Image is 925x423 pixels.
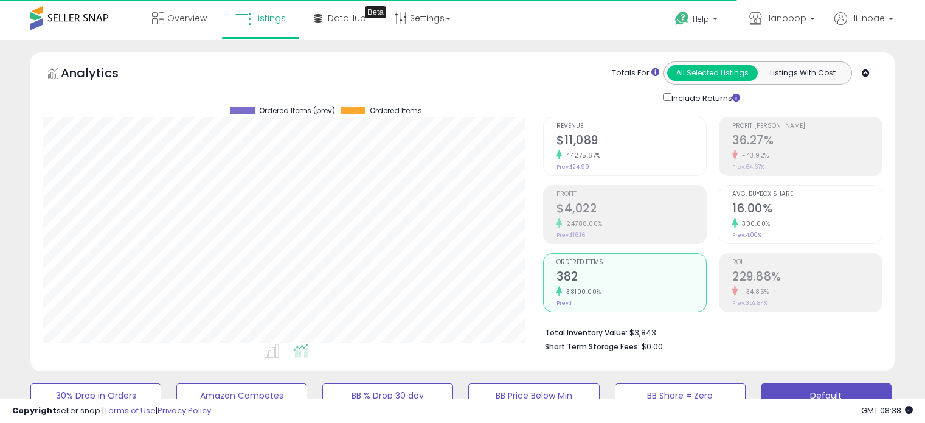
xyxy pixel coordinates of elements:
[562,219,603,228] small: 24788.00%
[104,405,156,416] a: Terms of Use
[674,11,690,26] i: Get Help
[556,123,706,130] span: Revenue
[732,201,882,218] h2: 16.00%
[642,341,663,352] span: $0.00
[850,12,885,24] span: Hi Inbae
[556,191,706,198] span: Profit
[765,12,806,24] span: Hanopop
[665,2,730,40] a: Help
[545,324,873,339] li: $3,843
[693,14,709,24] span: Help
[556,299,572,307] small: Prev: 1
[757,65,848,81] button: Listings With Cost
[545,341,640,352] b: Short Term Storage Fees:
[556,163,589,170] small: Prev: $24.99
[667,65,758,81] button: All Selected Listings
[732,270,882,286] h2: 229.88%
[328,12,366,24] span: DataHub
[61,65,142,85] h5: Analytics
[761,383,892,408] button: Default
[30,383,161,408] button: 30% Drop in Orders
[738,219,771,228] small: 300.00%
[12,405,211,417] div: seller snap | |
[167,12,207,24] span: Overview
[732,123,882,130] span: Profit [PERSON_NAME]
[732,191,882,198] span: Avg. Buybox Share
[562,151,601,160] small: 44275.67%
[259,107,335,115] span: Ordered Items (prev)
[370,107,422,115] span: Ordered Items
[612,68,659,79] div: Totals For
[468,383,599,408] button: BB Price Below Min
[738,287,769,296] small: -34.85%
[254,12,286,24] span: Listings
[365,6,386,18] div: Tooltip anchor
[732,259,882,266] span: ROI
[556,270,706,286] h2: 382
[556,259,706,266] span: Ordered Items
[861,405,913,416] span: 2025-10-9 08:38 GMT
[738,151,769,160] small: -43.92%
[732,299,767,307] small: Prev: 352.84%
[562,287,601,296] small: 38100.00%
[834,12,893,40] a: Hi Inbae
[732,163,764,170] small: Prev: 64.67%
[556,133,706,150] h2: $11,089
[654,91,755,105] div: Include Returns
[556,231,585,239] small: Prev: $16.16
[322,383,453,408] button: BB % Drop 30 day
[556,201,706,218] h2: $4,022
[732,133,882,150] h2: 36.27%
[545,327,628,338] b: Total Inventory Value:
[158,405,211,416] a: Privacy Policy
[732,231,761,239] small: Prev: 4.00%
[615,383,746,408] button: BB Share = Zero
[176,383,307,408] button: Amazon Competes
[12,405,57,416] strong: Copyright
